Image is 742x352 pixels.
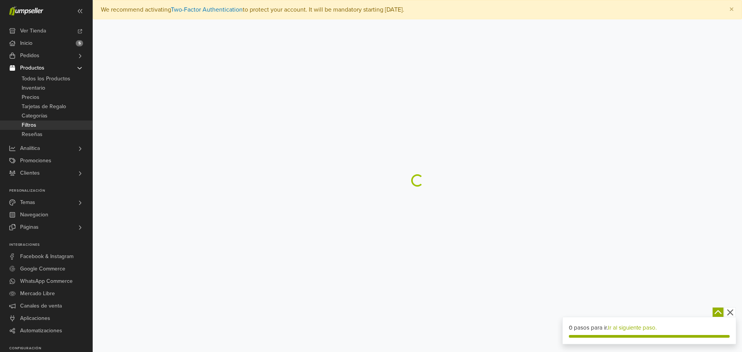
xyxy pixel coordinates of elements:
span: WhatsApp Commerce [20,275,73,287]
span: Páginas [20,221,39,233]
span: Productos [20,62,44,74]
span: Reseñas [22,130,43,139]
a: Two-Factor Authentication [171,6,243,14]
span: Pedidos [20,49,39,62]
span: 5 [76,40,83,46]
span: Todos los Productos [22,74,70,83]
span: Navegacion [20,209,48,221]
span: Canales de venta [20,300,62,312]
span: Mercado Libre [20,287,55,300]
span: × [729,4,734,15]
p: Configuración [9,346,92,351]
span: Facebook & Instagram [20,250,73,263]
p: Personalización [9,189,92,193]
span: Promociones [20,155,51,167]
button: Close [722,0,742,19]
div: 0 pasos para ir. [569,323,730,332]
p: Integraciones [9,243,92,247]
span: Ver Tienda [20,25,46,37]
span: Inventario [22,83,45,93]
span: Automatizaciones [20,325,62,337]
span: Filtros [22,121,36,130]
span: Temas [20,196,35,209]
span: Aplicaciones [20,312,50,325]
span: Clientes [20,167,40,179]
a: Ir al siguiente paso. [608,324,657,331]
span: Precios [22,93,39,102]
span: Analítica [20,142,40,155]
span: Google Commerce [20,263,65,275]
span: Inicio [20,37,32,49]
span: Tarjetas de Regalo [22,102,66,111]
span: Categorías [22,111,48,121]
